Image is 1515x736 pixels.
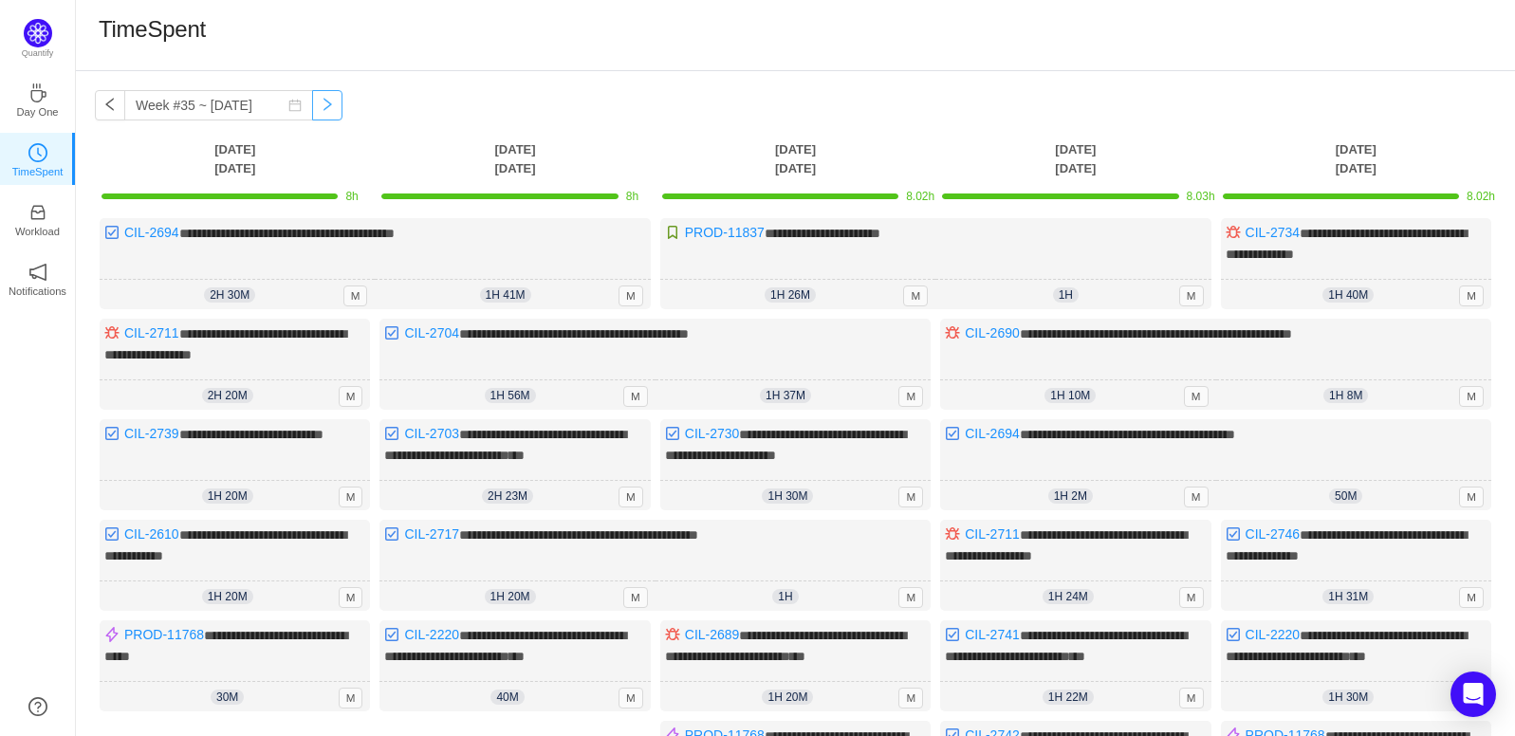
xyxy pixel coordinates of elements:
[104,426,120,441] img: 10318
[480,287,531,303] span: 1h 41m
[202,589,253,604] span: 1h 20m
[12,163,64,180] p: TimeSpent
[945,526,960,542] img: 10303
[28,203,47,222] i: icon: inbox
[1184,487,1209,507] span: M
[1048,488,1093,504] span: 1h 2m
[765,287,816,303] span: 1h 26m
[343,285,368,306] span: M
[104,627,120,642] img: 10307
[28,143,47,162] i: icon: clock-circle
[1053,287,1079,303] span: 1h
[404,426,459,441] a: CIL-2703
[1459,587,1484,608] span: M
[124,325,179,340] a: CIL-2711
[906,190,934,203] span: 8.02h
[22,47,54,61] p: Quantify
[1226,627,1241,642] img: 10318
[945,325,960,340] img: 10303
[28,697,47,716] a: icon: question-circle
[965,325,1020,340] a: CIL-2690
[1322,287,1374,303] span: 1h 40m
[16,103,58,120] p: Day One
[965,526,1020,542] a: CIL-2711
[312,90,342,120] button: icon: right
[1459,285,1484,306] span: M
[124,90,313,120] input: Select a week
[28,149,47,168] a: icon: clock-circleTimeSpent
[404,526,459,542] a: CIL-2717
[339,487,363,507] span: M
[1459,487,1484,507] span: M
[124,225,179,240] a: CIL-2694
[762,488,813,504] span: 1h 30m
[485,589,536,604] span: 1h 20m
[28,209,47,228] a: icon: inboxWorkload
[28,83,47,102] i: icon: coffee
[1322,690,1374,705] span: 1h 30m
[1226,225,1241,240] img: 10303
[404,627,459,642] a: CIL-2220
[375,139,655,178] th: [DATE] [DATE]
[28,89,47,108] a: icon: coffeeDay One
[1246,225,1301,240] a: CIL-2734
[898,487,923,507] span: M
[28,263,47,282] i: icon: notification
[1246,526,1301,542] a: CIL-2746
[898,688,923,708] span: M
[762,690,813,705] span: 1h 20m
[1043,690,1094,705] span: 1h 22m
[935,139,1215,178] th: [DATE] [DATE]
[1179,285,1204,306] span: M
[15,223,60,240] p: Workload
[95,139,375,178] th: [DATE] [DATE]
[965,426,1020,441] a: CIL-2694
[104,225,120,240] img: 10318
[1322,589,1374,604] span: 1h 31m
[202,388,253,403] span: 2h 20m
[945,627,960,642] img: 10318
[1246,627,1301,642] a: CIL-2220
[685,627,740,642] a: CIL-2689
[384,325,399,340] img: 10318
[656,139,935,178] th: [DATE] [DATE]
[665,627,680,642] img: 10303
[104,325,120,340] img: 10303
[404,325,459,340] a: CIL-2704
[623,386,648,407] span: M
[104,526,120,542] img: 10318
[99,15,206,44] h1: TimeSpent
[685,225,765,240] a: PROD-11837
[1216,139,1496,178] th: [DATE] [DATE]
[945,426,960,441] img: 10318
[965,627,1020,642] a: CIL-2741
[24,19,52,47] img: Quantify
[1323,388,1368,403] span: 1h 8m
[898,587,923,608] span: M
[1044,388,1096,403] span: 1h 10m
[685,426,740,441] a: CIL-2730
[665,225,680,240] img: 10315
[9,283,66,300] p: Notifications
[619,688,643,708] span: M
[1187,190,1215,203] span: 8.03h
[384,627,399,642] img: 10318
[665,426,680,441] img: 10318
[95,90,125,120] button: icon: left
[1329,488,1362,504] span: 50m
[339,688,363,708] span: M
[288,99,302,112] i: icon: calendar
[339,587,363,608] span: M
[623,587,648,608] span: M
[204,287,255,303] span: 2h 30m
[1450,672,1496,717] div: Open Intercom Messenger
[384,426,399,441] img: 10318
[124,426,179,441] a: CIL-2739
[1459,386,1484,407] span: M
[211,690,244,705] span: 30m
[1467,190,1495,203] span: 8.02h
[1043,589,1094,604] span: 1h 24m
[760,388,811,403] span: 1h 37m
[1226,526,1241,542] img: 10318
[202,488,253,504] span: 1h 20m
